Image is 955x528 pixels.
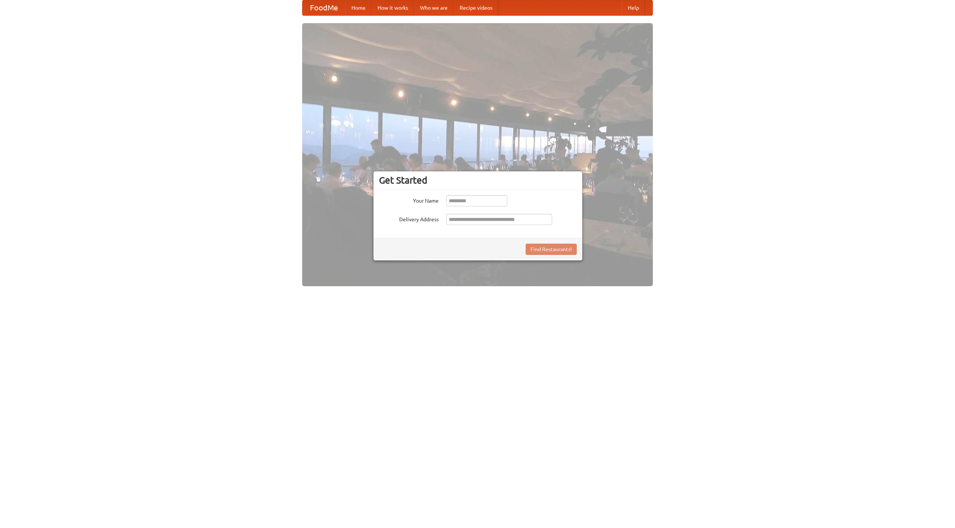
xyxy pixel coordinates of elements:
a: How it works [372,0,414,15]
h3: Get Started [379,175,577,186]
label: Your Name [379,195,439,204]
a: Who we are [414,0,454,15]
button: Find Restaurants! [526,244,577,255]
a: Home [345,0,372,15]
a: Recipe videos [454,0,498,15]
label: Delivery Address [379,214,439,223]
a: Help [622,0,645,15]
a: FoodMe [303,0,345,15]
